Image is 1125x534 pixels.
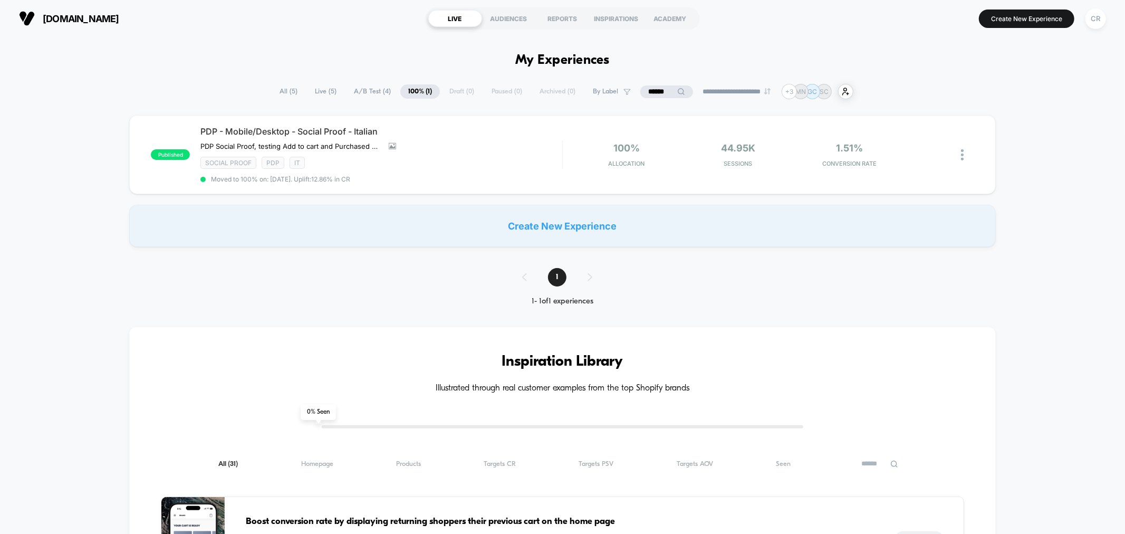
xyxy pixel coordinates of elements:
[262,157,284,169] span: PDP
[43,13,119,24] span: [DOMAIN_NAME]
[1082,8,1109,30] button: CR
[613,142,640,154] span: 100%
[482,10,536,27] div: AUDIENCES
[820,88,829,96] p: SC
[396,460,421,468] span: Products
[776,460,791,468] span: Seen
[200,126,562,137] span: PDP - Mobile/Desktop - Social Proof - Italian
[246,515,873,529] span: Boost conversion rate by displaying returning shoppers their previous cart on the home page
[961,149,964,160] img: close
[272,84,305,99] span: All ( 5 )
[593,88,618,96] span: By Label
[685,160,792,167] span: Sessions
[301,460,333,468] span: Homepage
[400,84,440,99] span: 100% ( 1 )
[764,88,771,94] img: end
[721,142,755,154] span: 44.95k
[609,160,645,167] span: Allocation
[515,53,610,68] h1: My Experiences
[228,461,238,468] span: ( 31 )
[301,404,336,420] span: 0 % Seen
[590,10,643,27] div: INSPIRATIONS
[346,84,399,99] span: A/B Test ( 4 )
[16,10,122,27] button: [DOMAIN_NAME]
[200,142,381,150] span: PDP Social Proof, testing Add to cart and Purchased messaging
[677,460,713,468] span: Targets AOV
[536,10,590,27] div: REPORTS
[643,10,697,27] div: ACADEMY
[782,84,797,99] div: + 3
[512,297,613,306] div: 1 - 1 of 1 experiences
[796,88,806,96] p: MN
[1085,8,1106,29] div: CR
[808,88,818,96] p: GC
[211,175,350,183] span: Moved to 100% on: [DATE] . Uplift: 12.86% in CR
[161,384,964,394] h4: Illustrated through real customer examples from the top Shopify brands
[428,10,482,27] div: LIVE
[200,157,256,169] span: SOCIAL PROOF
[290,157,305,169] span: IT
[796,160,903,167] span: CONVERSION RATE
[979,9,1074,28] button: Create New Experience
[161,354,964,370] h3: Inspiration Library
[307,84,344,99] span: Live ( 5 )
[548,268,566,287] span: 1
[836,142,863,154] span: 1.51%
[219,460,238,468] span: All
[19,11,35,26] img: Visually logo
[484,460,516,468] span: Targets CR
[129,205,995,247] div: Create New Experience
[151,149,190,160] span: published
[579,460,614,468] span: Targets PSV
